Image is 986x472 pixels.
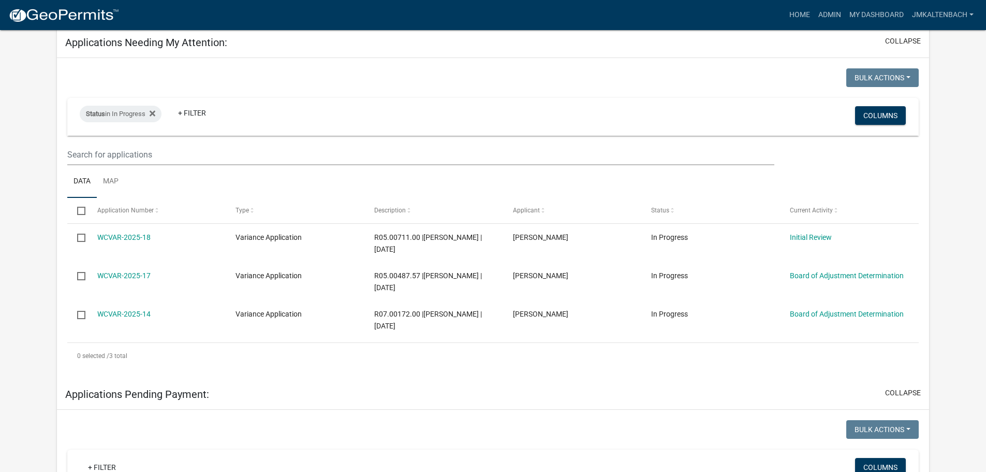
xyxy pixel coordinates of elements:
span: R07.00172.00 |Shawn Conrad | 06/13/2025 [374,310,482,330]
span: Shawn Jacob Conrad [513,310,568,318]
a: Board of Adjustment Determination [790,271,904,280]
span: Description [374,207,406,214]
a: Data [67,165,97,198]
datatable-header-cell: Applicant [503,198,641,223]
datatable-header-cell: Select [67,198,87,223]
span: Type [236,207,249,214]
a: jmkaltenbach [908,5,978,25]
button: Columns [855,106,906,125]
datatable-header-cell: Current Activity [780,198,919,223]
a: Initial Review [790,233,832,241]
h5: Applications Pending Payment: [65,388,209,401]
button: collapse [885,36,921,47]
input: Search for applications [67,144,774,165]
h5: Applications Needing My Attention: [65,36,227,49]
span: Variance Application [236,271,302,280]
button: Bulk Actions [846,420,919,439]
a: Board of Adjustment Determination [790,310,904,318]
span: Current Activity [790,207,833,214]
span: Applicant [513,207,540,214]
button: collapse [885,388,921,398]
a: + Filter [170,104,214,122]
a: WCVAR-2025-17 [97,271,151,280]
datatable-header-cell: Type [226,198,364,223]
datatable-header-cell: Description [364,198,503,223]
div: 3 total [67,343,919,369]
span: In Progress [651,233,688,241]
span: Status [86,110,105,118]
span: In Progress [651,271,688,280]
span: Status [651,207,669,214]
span: Joseph Hines [513,233,568,241]
span: Variance Application [236,233,302,241]
button: Bulk Actions [846,68,919,87]
span: R05.00487.57 |Matthew SKetchum | 08/15/2025 [374,271,482,292]
datatable-header-cell: Status [641,198,780,223]
div: collapse [57,58,929,379]
a: Admin [814,5,845,25]
div: in In Progress [80,106,161,122]
a: WCVAR-2025-14 [97,310,151,318]
datatable-header-cell: Application Number [87,198,226,223]
span: In Progress [651,310,688,318]
span: Variance Application [236,310,302,318]
a: My Dashboard [845,5,908,25]
a: Map [97,165,125,198]
a: Home [785,5,814,25]
span: 0 selected / [77,352,109,360]
span: Application Number [97,207,154,214]
span: R05.00711.00 |Joseph Hines | 09/08/2025 [374,233,482,253]
span: Matthew Ketchum [513,271,568,280]
a: WCVAR-2025-18 [97,233,151,241]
